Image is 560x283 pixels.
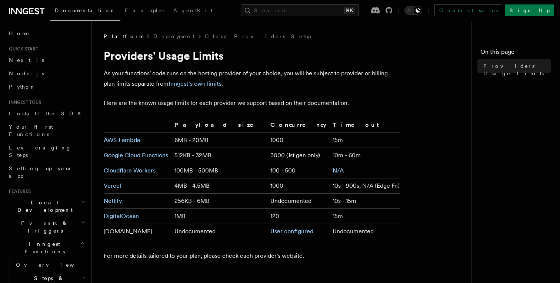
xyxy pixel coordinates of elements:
[104,136,140,144] a: AWS Lambda
[330,178,400,194] td: 10s - 900s, N/A (Edge Fn)
[104,224,171,239] td: [DOMAIN_NAME]
[9,84,36,90] span: Python
[171,120,267,133] th: Payload size
[330,148,400,163] td: 10m - 60m
[344,7,354,14] kbd: ⌘K
[6,237,87,258] button: Inngest Functions
[104,213,139,220] a: DigitalOcean
[9,124,53,137] span: Your first Functions
[330,120,400,133] th: Timeout
[6,67,87,80] a: Node.js
[104,197,122,204] a: Netlify
[16,262,92,268] span: Overview
[104,68,400,89] p: As your functions' code runs on the hosting provider of your choice, you will be subject to provi...
[404,6,422,15] button: Toggle dark mode
[434,4,502,16] a: Contact sales
[9,145,71,158] span: Leveraging Steps
[9,111,86,116] span: Install the SDK
[6,196,87,217] button: Local Development
[6,53,87,67] a: Next.js
[267,163,330,178] td: 100 - 500
[169,2,217,20] a: AgentKit
[6,80,87,93] a: Python
[330,133,400,148] td: 15m
[104,182,121,189] a: Vercel
[6,107,87,120] a: Install the SDK
[6,199,81,214] span: Local Development
[13,258,87,272] a: Overview
[241,4,359,16] button: Search...⌘K
[330,224,400,239] td: Undocumented
[171,163,267,178] td: 100MB - 500MB
[480,59,551,80] a: Providers' Usage Limits
[104,152,168,159] a: Google Cloud Functions
[480,47,551,59] h4: On this page
[6,27,87,40] a: Home
[270,228,313,235] a: User configured
[330,209,400,224] td: 15m
[104,49,400,62] h1: Providers' Usage Limits
[6,188,31,194] span: Features
[9,70,44,76] span: Node.js
[173,7,213,13] span: AgentKit
[50,2,120,21] a: Documentation
[9,57,44,63] span: Next.js
[171,224,267,239] td: Undocumented
[6,46,38,52] span: Quick start
[6,220,81,234] span: Events & Triggers
[505,4,554,16] a: Sign Up
[104,167,156,174] a: Cloudflare Workers
[120,2,169,20] a: Examples
[483,62,551,77] span: Providers' Usage Limits
[6,162,87,182] a: Setting up your app
[333,167,344,174] a: N/A
[104,33,143,40] span: Platform
[153,33,194,40] a: Deployment
[169,80,221,87] a: Inngest's own limits
[9,30,30,37] span: Home
[205,33,311,40] a: Cloud Providers Setup
[125,7,164,13] span: Examples
[267,133,330,148] td: 1000
[171,194,267,209] td: 256KB - 6MB
[6,217,87,237] button: Events & Triggers
[171,209,267,224] td: 1MB
[6,99,41,105] span: Inngest tour
[267,209,330,224] td: 120
[171,148,267,163] td: 512KB - 32MB
[6,141,87,162] a: Leveraging Steps
[6,240,80,255] span: Inngest Functions
[104,251,400,261] p: For more details tailored to your plan, please check each provider's website.
[330,194,400,209] td: 10s - 15m
[6,120,87,141] a: Your first Functions
[171,178,267,194] td: 4MB - 4.5MB
[267,194,330,209] td: Undocumented
[9,165,73,179] span: Setting up your app
[267,148,330,163] td: 3000 (1st gen only)
[171,133,267,148] td: 6MB - 20MB
[267,120,330,133] th: Concurrency
[55,7,116,13] span: Documentation
[267,178,330,194] td: 1000
[104,98,400,108] p: Here are the known usage limits for each provider we support based on their documentation.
